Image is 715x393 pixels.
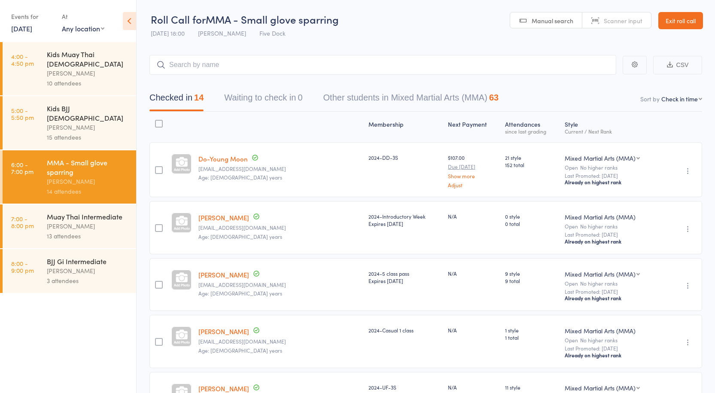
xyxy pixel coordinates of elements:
[11,53,34,67] time: 4:00 - 4:50 pm
[448,173,498,179] a: Show more
[565,173,660,179] small: Last Promoted: [DATE]
[565,352,660,359] div: Already on highest rank
[47,231,129,241] div: 13 attendees
[198,289,282,297] span: Age: [DEMOGRAPHIC_DATA] years
[489,93,499,102] div: 63
[561,116,663,138] div: Style
[47,221,129,231] div: [PERSON_NAME]
[565,384,636,392] div: Mixed Martial Arts (MMA)
[47,104,129,122] div: Kids BJJ [DEMOGRAPHIC_DATA]
[3,249,136,293] a: 8:00 -9:00 pmBJJ Gi Intermediate[PERSON_NAME]3 attendees
[323,88,499,111] button: Other students in Mixed Martial Arts (MMA)63
[198,233,282,240] span: Age: [DEMOGRAPHIC_DATA] years
[298,93,302,102] div: 0
[565,326,660,335] div: Mixed Martial Arts (MMA)
[198,166,362,172] small: doyoungmoon06@gmail.com
[565,280,660,286] div: Open
[368,220,441,227] div: Expires [DATE]
[11,9,53,24] div: Events for
[198,154,248,163] a: Do-Young Moon
[565,213,660,221] div: Mixed Martial Arts (MMA)
[198,29,246,37] span: [PERSON_NAME]
[505,220,558,227] span: 0 total
[198,174,282,181] span: Age: [DEMOGRAPHIC_DATA] years
[47,212,129,221] div: Muay Thai Intermediate
[47,276,129,286] div: 3 attendees
[653,56,702,74] button: CSV
[224,88,302,111] button: Waiting to check in0
[565,337,660,343] div: Open
[11,24,32,33] a: [DATE]
[151,12,206,26] span: Roll Call for
[47,256,129,266] div: BJJ Gi Intermediate
[368,270,441,284] div: 2024-5 class pass
[198,327,249,336] a: [PERSON_NAME]
[565,295,660,302] div: Already on highest rank
[565,223,660,229] div: Open
[47,266,129,276] div: [PERSON_NAME]
[448,182,498,188] a: Adjust
[448,384,498,391] div: N/A
[565,270,636,278] div: Mixed Martial Arts (MMA)
[448,213,498,220] div: N/A
[3,204,136,248] a: 7:00 -8:00 pmMuay Thai Intermediate[PERSON_NAME]13 attendees
[565,154,636,162] div: Mixed Martial Arts (MMA)
[505,213,558,220] span: 0 style
[206,12,339,26] span: MMA - Small glove sparring
[47,68,129,78] div: [PERSON_NAME]
[47,78,129,88] div: 10 attendees
[198,270,249,279] a: [PERSON_NAME]
[505,334,558,341] span: 1 total
[505,161,558,168] span: 152 total
[368,326,441,334] div: 2024-Casual 1 class
[580,222,618,230] span: No higher ranks
[565,165,660,170] div: Open
[259,29,286,37] span: Five Dock
[3,96,136,149] a: 5:00 -5:50 pmKids BJJ [DEMOGRAPHIC_DATA][PERSON_NAME]15 attendees
[47,186,129,196] div: 14 attendees
[368,213,441,227] div: 2024-Introductory Week
[3,150,136,204] a: 6:00 -7:00 pmMMA - Small glove sparring[PERSON_NAME]14 attendees
[448,270,498,277] div: N/A
[198,225,362,231] small: jaemingim9892@gmail.com
[365,116,444,138] div: Membership
[11,215,34,229] time: 7:00 - 8:00 pm
[47,49,129,68] div: Kids Muay Thai [DEMOGRAPHIC_DATA]
[580,164,618,171] span: No higher ranks
[565,179,660,186] div: Already on highest rank
[151,29,185,37] span: [DATE] 18:00
[47,132,129,142] div: 15 attendees
[194,93,204,102] div: 14
[580,280,618,287] span: No higher ranks
[565,128,660,134] div: Current / Next Rank
[580,336,618,344] span: No higher ranks
[604,16,642,25] span: Scanner input
[448,326,498,334] div: N/A
[565,232,660,238] small: Last Promoted: [DATE]
[565,238,660,245] div: Already on highest rank
[47,158,129,177] div: MMA - Small glove sparring
[505,277,558,284] span: 9 total
[198,282,362,288] small: paulrelunia@gmail.com
[62,24,104,33] div: Any location
[11,161,33,175] time: 6:00 - 7:00 pm
[448,164,498,170] small: Due [DATE]
[505,128,558,134] div: since last grading
[198,338,362,344] small: Deano1704@optusnet.com.au
[11,260,34,274] time: 8:00 - 9:00 pm
[658,12,703,29] a: Exit roll call
[448,154,498,188] div: $107.00
[502,116,561,138] div: Atten­dances
[368,277,441,284] div: Expires [DATE]
[198,213,249,222] a: [PERSON_NAME]
[149,88,204,111] button: Checked in14
[505,384,558,391] span: 11 style
[505,154,558,161] span: 21 style
[505,270,558,277] span: 9 style
[565,289,660,295] small: Last Promoted: [DATE]
[640,94,660,103] label: Sort by
[47,177,129,186] div: [PERSON_NAME]
[198,384,249,393] a: [PERSON_NAME]
[47,122,129,132] div: [PERSON_NAME]
[661,94,698,103] div: Check in time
